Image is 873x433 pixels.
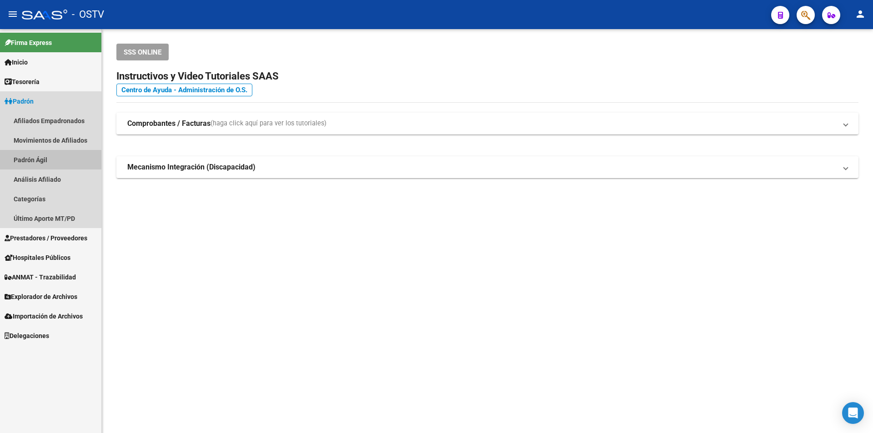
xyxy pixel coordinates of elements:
span: SSS ONLINE [124,48,161,56]
span: Tesorería [5,77,40,87]
span: - OSTV [72,5,104,25]
span: Inicio [5,57,28,67]
span: Prestadores / Proveedores [5,233,87,243]
mat-expansion-panel-header: Mecanismo Integración (Discapacidad) [116,156,858,178]
h2: Instructivos y Video Tutoriales SAAS [116,68,858,85]
div: Open Intercom Messenger [842,402,864,424]
span: Hospitales Públicos [5,253,70,263]
mat-icon: person [855,9,866,20]
span: (haga click aquí para ver los tutoriales) [211,119,326,129]
span: Importación de Archivos [5,311,83,321]
a: Centro de Ayuda - Administración de O.S. [116,84,252,96]
span: Padrón [5,96,34,106]
span: ANMAT - Trazabilidad [5,272,76,282]
span: Firma Express [5,38,52,48]
mat-icon: menu [7,9,18,20]
button: SSS ONLINE [116,44,169,60]
span: Explorador de Archivos [5,292,77,302]
mat-expansion-panel-header: Comprobantes / Facturas(haga click aquí para ver los tutoriales) [116,113,858,134]
strong: Mecanismo Integración (Discapacidad) [127,162,256,172]
span: Delegaciones [5,331,49,341]
strong: Comprobantes / Facturas [127,119,211,129]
